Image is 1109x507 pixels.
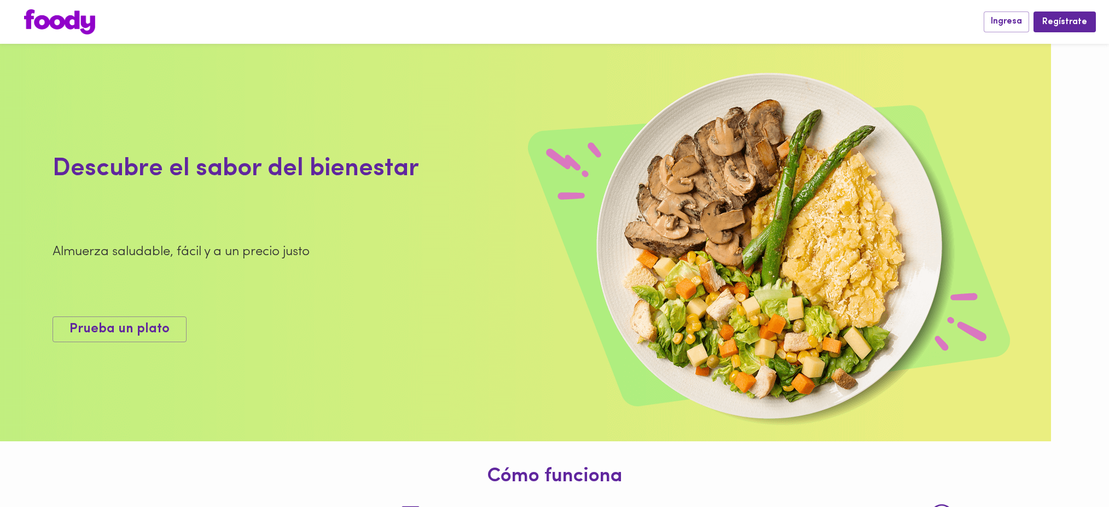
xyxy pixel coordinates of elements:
[53,243,419,261] div: Almuerza saludable, fácil y a un precio justo
[8,466,1101,488] h1: Cómo funciona
[984,11,1029,32] button: Ingresa
[1033,11,1096,32] button: Regístrate
[24,9,95,34] img: logo.png
[991,16,1022,27] span: Ingresa
[53,151,419,187] div: Descubre el sabor del bienestar
[1046,443,1098,496] iframe: Messagebird Livechat Widget
[1042,17,1087,27] span: Regístrate
[53,316,187,342] button: Prueba un plato
[69,321,170,337] span: Prueba un plato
